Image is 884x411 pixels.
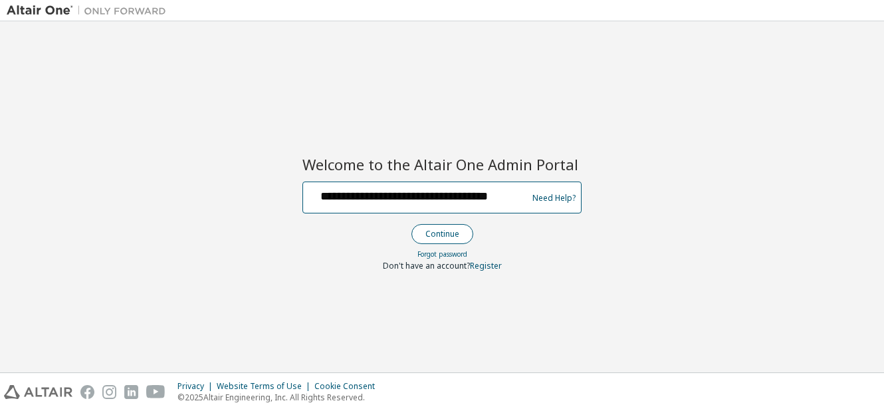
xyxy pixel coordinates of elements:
[383,260,470,271] span: Don't have an account?
[146,385,166,399] img: youtube.svg
[411,224,473,244] button: Continue
[80,385,94,399] img: facebook.svg
[102,385,116,399] img: instagram.svg
[470,260,502,271] a: Register
[302,155,582,174] h2: Welcome to the Altair One Admin Portal
[532,198,576,198] a: Need Help?
[4,385,72,399] img: altair_logo.svg
[124,385,138,399] img: linkedin.svg
[177,392,383,403] p: © 2025 Altair Engineering, Inc. All Rights Reserved.
[417,249,467,259] a: Forgot password
[7,4,173,17] img: Altair One
[314,381,383,392] div: Cookie Consent
[177,381,217,392] div: Privacy
[217,381,314,392] div: Website Terms of Use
